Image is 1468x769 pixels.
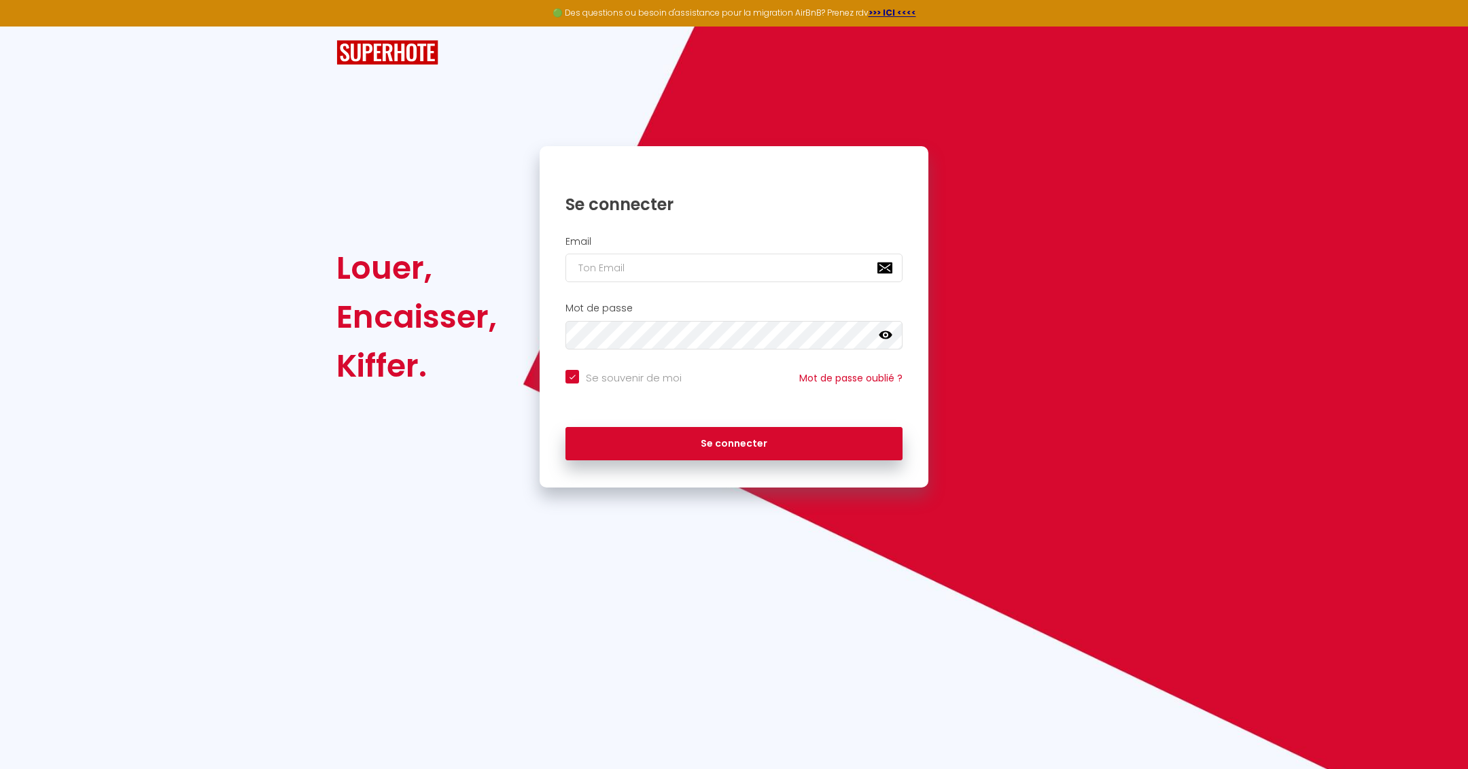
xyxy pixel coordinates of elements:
div: Encaisser, [336,292,497,341]
h2: Email [565,236,903,247]
input: Ton Email [565,254,903,282]
img: SuperHote logo [336,40,438,65]
h1: Se connecter [565,194,903,215]
h2: Mot de passe [565,303,903,314]
div: Louer, [336,243,497,292]
div: Kiffer. [336,341,497,390]
button: Se connecter [565,427,903,461]
a: >>> ICI <<<< [869,7,916,18]
a: Mot de passe oublié ? [799,371,903,385]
